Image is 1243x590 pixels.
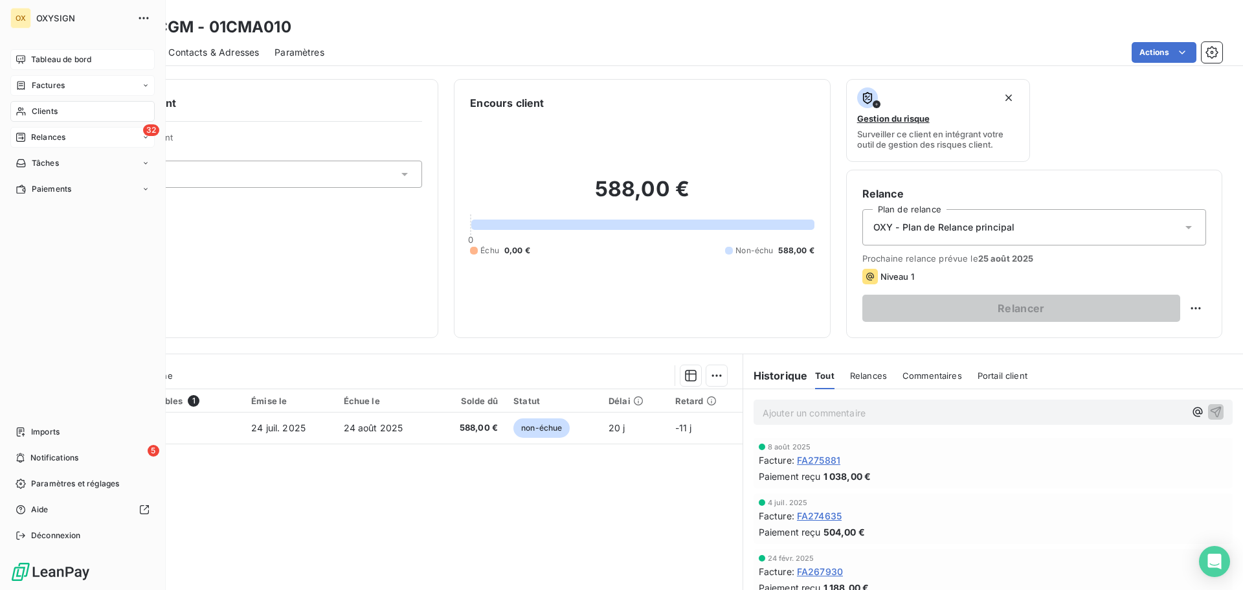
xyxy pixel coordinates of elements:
span: 25 août 2025 [978,253,1034,264]
span: Clients [32,106,58,117]
button: Actions [1132,42,1196,63]
span: Prochaine relance prévue le [862,253,1206,264]
span: -11 j [675,422,692,433]
span: Paiement reçu [759,525,821,539]
button: Gestion du risqueSurveiller ce client en intégrant votre outil de gestion des risques client. [846,79,1031,162]
span: Imports [31,426,60,438]
span: OXYSIGN [36,13,129,23]
a: Clients [10,101,155,122]
h6: Historique [743,368,808,383]
h6: Encours client [470,95,544,111]
span: 1 [188,395,199,407]
span: 24 juil. 2025 [251,422,306,433]
span: Déconnexion [31,530,81,541]
span: Paiements [32,183,71,195]
span: Contacts & Adresses [168,46,259,59]
a: Aide [10,499,155,520]
span: non-échue [513,418,570,438]
span: Gestion du risque [857,113,930,124]
span: 4 juil. 2025 [768,499,808,506]
span: Surveiller ce client en intégrant votre outil de gestion des risques client. [857,129,1020,150]
span: 8 août 2025 [768,443,811,451]
span: Facture : [759,453,794,467]
div: Open Intercom Messenger [1199,546,1230,577]
span: OXY - Plan de Relance principal [873,221,1015,234]
a: Paiements [10,179,155,199]
span: Paiement reçu [759,470,821,483]
span: Paramètres [274,46,324,59]
div: Émise le [251,396,328,406]
span: Relances [31,131,65,143]
span: Tout [815,370,834,381]
span: Non-échu [735,245,773,256]
span: Tâches [32,157,59,169]
div: Délai [609,396,660,406]
span: 504,00 € [823,525,865,539]
span: 20 j [609,422,625,433]
span: 1 038,00 € [823,470,871,483]
span: Relances [850,370,887,381]
a: Imports [10,422,155,442]
a: 32Relances [10,127,155,148]
div: OX [10,8,31,28]
span: 0 [468,234,473,245]
h6: Relance [862,186,1206,201]
span: Commentaires [902,370,962,381]
span: Échu [480,245,499,256]
h6: Informations client [78,95,422,111]
div: Pièces comptables [102,395,236,407]
img: Logo LeanPay [10,562,91,582]
a: Tableau de bord [10,49,155,70]
span: Propriétés Client [104,132,422,150]
button: Relancer [862,295,1180,322]
span: Tableau de bord [31,54,91,65]
span: 24 févr. 2025 [768,554,814,562]
span: 5 [148,445,159,457]
span: 0,00 € [504,245,530,256]
span: Paramètres et réglages [31,478,119,490]
span: Notifications [30,452,78,464]
div: Solde dû [442,396,498,406]
span: 24 août 2025 [344,422,403,433]
span: FA267930 [797,565,843,578]
span: Facture : [759,509,794,523]
span: Factures [32,80,65,91]
span: Aide [31,504,49,516]
span: FA274635 [797,509,842,523]
a: Tâches [10,153,155,174]
span: Portail client [978,370,1027,381]
h3: CMA CGM - 01CMA010 [114,16,291,39]
span: 588,00 € [442,422,498,435]
div: Statut [513,396,593,406]
h2: 588,00 € [470,176,814,215]
span: Facture : [759,565,794,578]
span: FA275881 [797,453,840,467]
a: Factures [10,75,155,96]
div: Échue le [344,396,427,406]
div: Retard [675,396,735,406]
span: 32 [143,124,159,136]
span: 588,00 € [778,245,814,256]
a: Paramètres et réglages [10,473,155,494]
span: Niveau 1 [880,271,914,282]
